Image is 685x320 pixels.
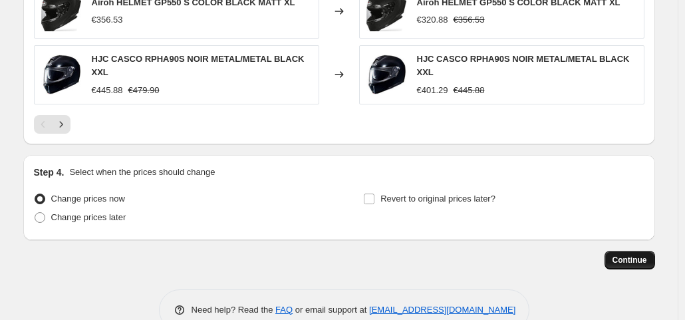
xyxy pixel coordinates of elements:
strike: €445.88 [454,84,485,97]
span: Continue [613,255,647,265]
span: Change prices now [51,194,125,204]
nav: Pagination [34,115,70,134]
h2: Step 4. [34,166,65,179]
span: or email support at [293,305,369,315]
strike: €356.53 [454,13,485,27]
span: HJC CASCO RPHA90S NOIR METAL/METAL BLACK XXL [417,54,630,77]
button: Next [52,115,70,134]
img: 61rsNzGYwlL_80x.jpg [366,55,406,94]
div: €356.53 [92,13,123,27]
div: €320.88 [417,13,448,27]
span: Need help? Read the [192,305,276,315]
p: Select when the prices should change [69,166,215,179]
span: Revert to original prices later? [380,194,495,204]
a: [EMAIL_ADDRESS][DOMAIN_NAME] [369,305,515,315]
img: 61rsNzGYwlL_80x.jpg [41,55,81,94]
span: HJC CASCO RPHA90S NOIR METAL/METAL BLACK XXL [92,54,305,77]
strike: €479.90 [128,84,160,97]
div: €401.29 [417,84,448,97]
span: Change prices later [51,212,126,222]
button: Continue [605,251,655,269]
div: €445.88 [92,84,123,97]
a: FAQ [275,305,293,315]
